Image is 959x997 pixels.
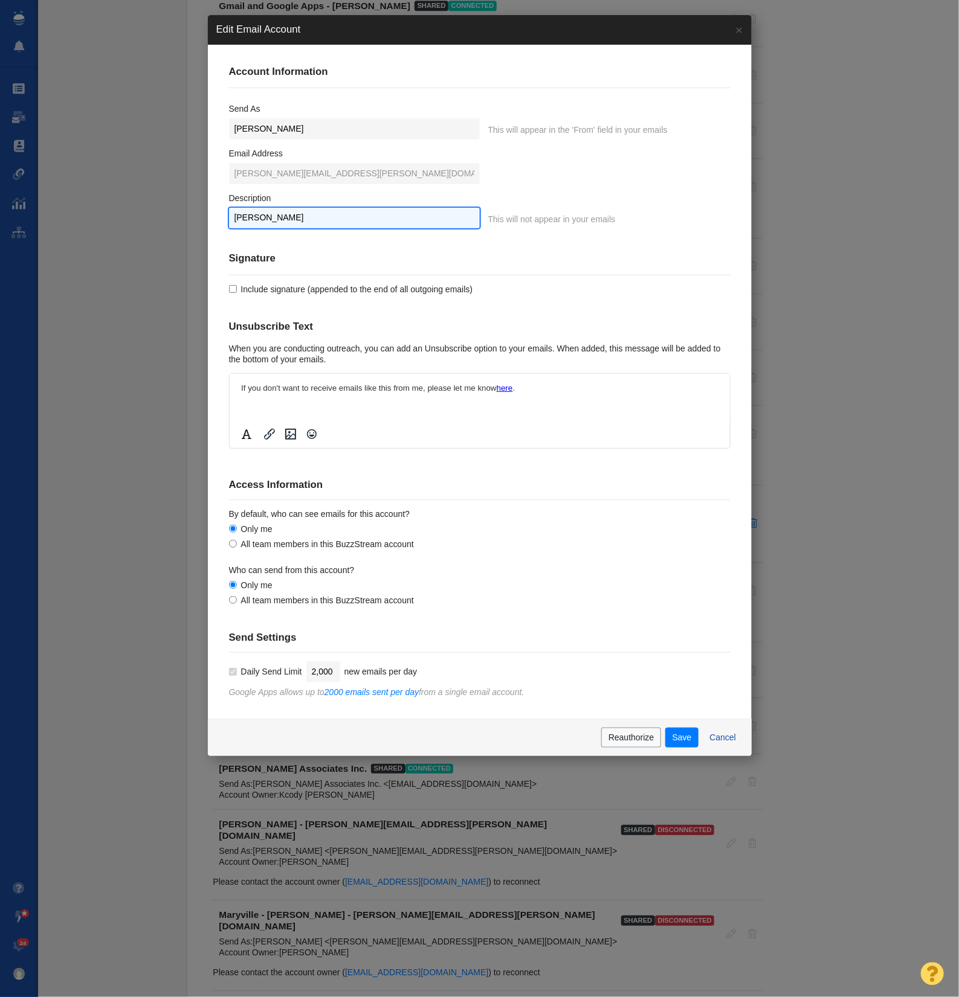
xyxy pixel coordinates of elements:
input: Include signature (appended to the end of all outgoing emails) [229,285,237,293]
h4: Account Information [229,66,731,78]
button: Save [665,728,699,748]
h4: Edit Email Account [216,24,301,36]
div: This will not appear in your emails [488,214,616,225]
input: All team members in this BuzzStream account [229,540,237,548]
iframe: Rich Text Area [230,374,730,419]
label: Only me [229,524,731,534]
label: By default, who can see emails for this account? [229,508,410,519]
label: Description [229,193,271,204]
h4: Signature [229,252,731,264]
button: Emojis [301,426,321,443]
h4: Unsubscribe Text [229,321,731,333]
button: Insert image [280,426,300,443]
a: × [727,15,751,45]
label: All team members in this BuzzStream account [229,539,731,550]
label: Include signature (appended to the end of all outgoing emails) [229,284,731,295]
label: Email Address [229,148,283,159]
h4: Send Settings [229,632,731,644]
button: Cancel [703,728,743,748]
input: Daily Send Limitnew emails per day [229,668,237,676]
div: When you are conducting outreach, you can add an Unsubscribe option to your emails. When added, t... [229,343,731,365]
input: Only me [229,525,237,533]
label: Daily Send Limit new emails per day [229,661,731,682]
h4: Access Information [229,479,731,491]
em: Google Apps allows up to from a single email account. [229,687,525,697]
label: All team members in this BuzzStream account [229,595,731,606]
input: All team members in this BuzzStream account [229,596,237,604]
a: 2000 emails sent per day [325,687,419,697]
input: Daily Send Limitnew emails per day [306,661,340,682]
label: Send As [229,103,260,114]
input: Only me [229,581,237,589]
div: This will appear in the 'From' field in your emails [488,124,668,135]
label: Only me [229,580,731,591]
button: Reauthorize [601,728,661,748]
button: Insert/edit link [259,426,280,443]
label: Who can send from this account? [229,565,355,575]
